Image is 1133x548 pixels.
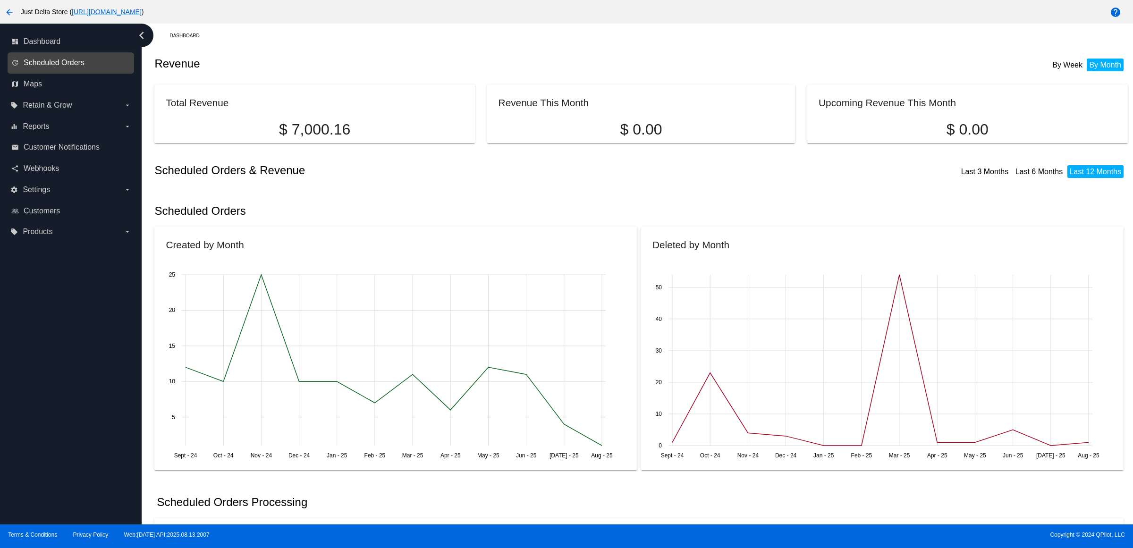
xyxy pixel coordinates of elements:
a: [URL][DOMAIN_NAME] [72,8,142,16]
span: Dashboard [24,37,60,46]
text: Aug - 25 [1078,452,1099,459]
span: Maps [24,80,42,88]
i: arrow_drop_down [124,123,131,130]
i: local_offer [10,228,18,236]
i: update [11,59,19,67]
a: email Customer Notifications [11,140,131,155]
p: $ 7,000.16 [166,121,463,138]
i: local_offer [10,101,18,109]
i: people_outline [11,207,19,215]
p: $ 0.00 [819,121,1116,138]
text: Nov - 24 [737,452,759,459]
text: [DATE] - 25 [550,452,579,459]
i: arrow_drop_down [124,186,131,194]
i: arrow_drop_down [124,101,131,109]
a: people_outline Customers [11,203,131,219]
text: 50 [656,284,662,291]
a: Last 6 Months [1015,168,1063,176]
text: 10 [169,379,176,385]
text: 15 [169,343,176,349]
i: email [11,143,19,151]
text: Jan - 25 [813,452,834,459]
text: Nov - 24 [251,452,272,459]
text: Oct - 24 [700,452,720,459]
text: Dec - 24 [288,452,310,459]
a: Last 12 Months [1070,168,1121,176]
text: May - 25 [478,452,500,459]
text: 20 [169,307,176,314]
text: Jun - 25 [1003,452,1023,459]
text: Apr - 25 [927,452,947,459]
text: 30 [656,347,662,354]
text: 25 [169,271,176,278]
i: chevron_left [134,28,149,43]
i: dashboard [11,38,19,45]
h2: Scheduled Orders & Revenue [154,164,641,177]
p: $ 0.00 [499,121,784,138]
span: Customer Notifications [24,143,100,152]
text: 0 [659,442,662,449]
h2: Upcoming Revenue This Month [819,97,956,108]
a: dashboard Dashboard [11,34,131,49]
a: Dashboard [169,28,208,43]
mat-icon: arrow_back [4,7,15,18]
i: share [11,165,19,172]
text: Apr - 25 [440,452,461,459]
i: map [11,80,19,88]
h2: Total Revenue [166,97,228,108]
text: Sept - 24 [661,452,684,459]
text: Feb - 25 [364,452,386,459]
a: Terms & Conditions [8,531,57,538]
span: Reports [23,122,49,131]
a: Privacy Policy [73,531,109,538]
text: 10 [656,411,662,417]
text: 20 [656,379,662,386]
li: By Week [1050,59,1085,71]
span: Webhooks [24,164,59,173]
a: update Scheduled Orders [11,55,131,70]
text: May - 25 [964,452,986,459]
span: Copyright © 2024 QPilot, LLC [575,531,1125,538]
a: Last 3 Months [961,168,1009,176]
a: share Webhooks [11,161,131,176]
a: map Maps [11,76,131,92]
h2: Revenue This Month [499,97,589,108]
a: Web:[DATE] API:2025.08.13.2007 [124,531,210,538]
mat-icon: help [1110,7,1121,18]
text: Sept - 24 [174,452,197,459]
text: Mar - 25 [889,452,910,459]
h2: Revenue [154,57,641,70]
text: Oct - 24 [213,452,234,459]
text: Mar - 25 [402,452,423,459]
span: Customers [24,207,60,215]
span: Settings [23,185,50,194]
span: Just Delta Store ( ) [21,8,144,16]
text: 40 [656,316,662,322]
span: Scheduled Orders [24,59,85,67]
h2: Scheduled Orders Processing [157,496,307,509]
i: arrow_drop_down [124,228,131,236]
text: Feb - 25 [851,452,872,459]
i: settings [10,186,18,194]
span: Retain & Grow [23,101,72,110]
text: Dec - 24 [775,452,797,459]
text: 5 [172,414,176,421]
h2: Deleted by Month [652,239,729,250]
span: Products [23,228,52,236]
text: Jun - 25 [516,452,537,459]
li: By Month [1087,59,1124,71]
text: Aug - 25 [592,452,613,459]
text: Jan - 25 [327,452,347,459]
text: [DATE] - 25 [1036,452,1065,459]
h2: Created by Month [166,239,244,250]
i: equalizer [10,123,18,130]
h2: Scheduled Orders [154,204,641,218]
